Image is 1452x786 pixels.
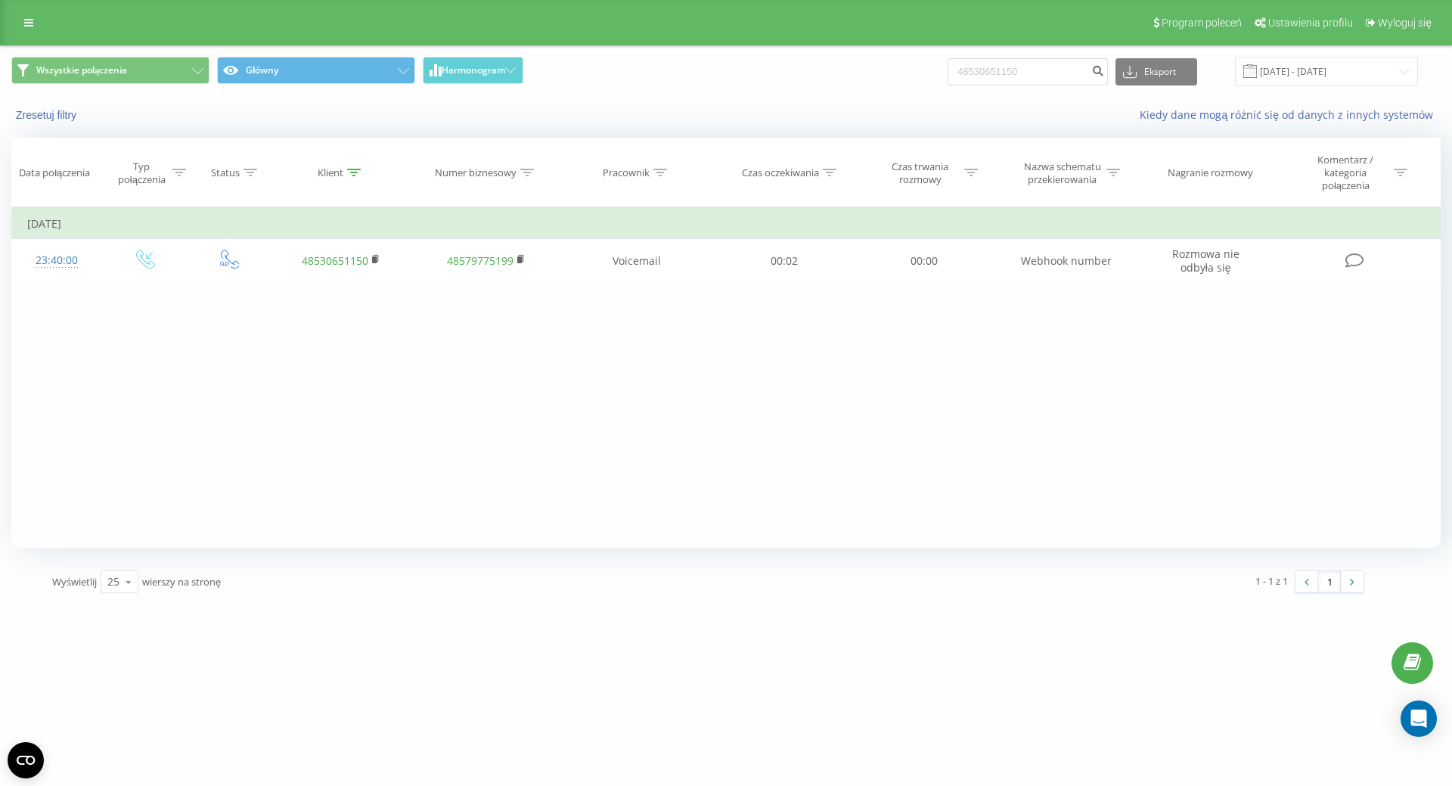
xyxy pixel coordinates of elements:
[318,166,343,179] div: Klient
[1378,17,1432,29] span: Wyloguj się
[558,239,715,283] td: Voicemail
[19,166,90,179] div: Data połączenia
[211,166,240,179] div: Status
[114,160,169,186] div: Typ połączenia
[880,160,960,186] div: Czas trwania rozmowy
[994,239,1139,283] td: Webhook number
[1318,571,1341,592] a: 1
[36,64,127,76] span: Wszystkie połączenia
[107,574,119,589] div: 25
[603,166,650,179] div: Pracownik
[948,58,1108,85] input: Wyszukiwanie według numeru
[12,209,1441,239] td: [DATE]
[1302,154,1390,192] div: Komentarz / kategoria połączenia
[742,166,819,179] div: Czas oczekiwania
[435,166,517,179] div: Numer biznesowy
[1168,166,1253,179] div: Nagranie rozmowy
[442,65,505,76] span: Harmonogram
[1022,160,1103,186] div: Nazwa schematu przekierowania
[27,246,86,275] div: 23:40:00
[142,575,221,589] span: wierszy na stronę
[1268,17,1353,29] span: Ustawienia profilu
[302,253,368,268] a: 48530651150
[11,57,209,84] button: Wszystkie połączenia
[1255,573,1288,589] div: 1 - 1 z 1
[1401,701,1437,737] div: Open Intercom Messenger
[1172,247,1239,275] span: Rozmowa nie odbyła się
[8,742,44,778] button: Open CMP widget
[854,239,993,283] td: 00:00
[1140,107,1441,122] a: Kiedy dane mogą różnić się od danych z innych systemów
[52,575,97,589] span: Wyświetlij
[715,239,854,283] td: 00:02
[11,108,84,122] button: Zresetuj filtry
[1115,58,1197,85] button: Eksport
[1162,17,1242,29] span: Program poleceń
[217,57,415,84] button: Główny
[447,253,513,268] a: 48579775199
[423,57,523,84] button: Harmonogram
